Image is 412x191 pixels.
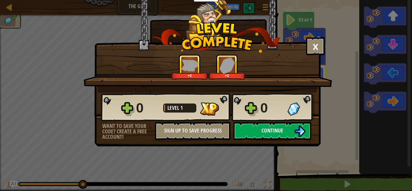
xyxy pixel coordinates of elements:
span: Level [167,104,180,112]
button: × [306,37,325,55]
img: Continue [294,126,306,137]
span: 1 [180,104,183,112]
img: Gems Gained [287,102,300,116]
div: +0 [210,73,244,78]
span: Continue [261,127,283,134]
div: +0 [173,73,207,78]
button: Continue [233,122,311,140]
img: XP Gained [200,102,219,116]
div: 0 [260,98,284,118]
button: Sign Up to Save Progress [155,122,230,140]
img: level_complete.png [151,22,281,53]
img: Gems Gained [219,57,235,74]
div: 0 [136,98,160,118]
div: Want to save your code? Create a free account! [102,123,155,140]
img: XP Gained [181,59,198,71]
